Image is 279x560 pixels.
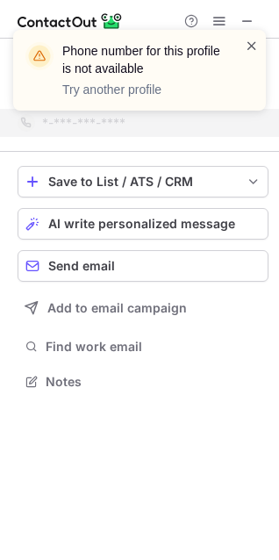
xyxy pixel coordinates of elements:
p: Try another profile [62,81,224,98]
button: Find work email [18,334,268,359]
span: AI write personalized message [48,217,235,231]
div: Save to List / ATS / CRM [48,175,238,189]
span: Add to email campaign [47,301,187,315]
span: Send email [48,259,115,273]
header: Phone number for this profile is not available [62,42,224,77]
button: save-profile-one-click [18,166,268,197]
img: ContactOut v5.3.10 [18,11,123,32]
span: Find work email [46,339,261,355]
button: Notes [18,370,268,394]
button: Send email [18,250,268,282]
button: AI write personalized message [18,208,268,240]
button: Add to email campaign [18,292,268,324]
span: Notes [46,374,261,390]
img: warning [25,42,54,70]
